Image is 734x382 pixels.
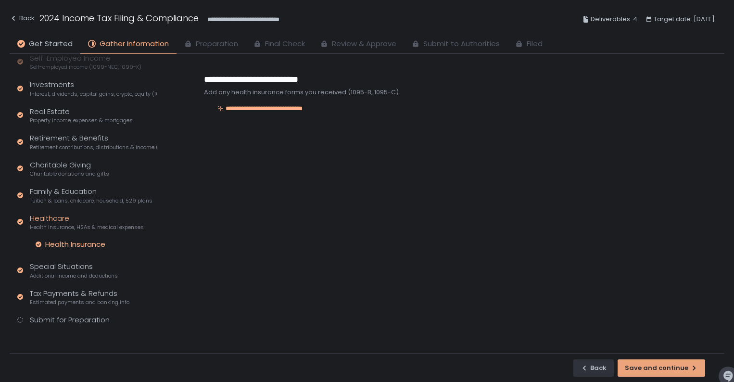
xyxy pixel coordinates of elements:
div: Retirement & Benefits [30,133,157,151]
div: Charitable Giving [30,160,109,178]
div: Self-Employed Income [30,53,141,71]
span: Interest, dividends, capital gains, crypto, equity (1099s, K-1s) [30,90,157,98]
div: Back [10,13,35,24]
div: Add any health insurance forms you received (1095-B, 1095-C) [204,88,666,97]
span: Property income, expenses & mortgages [30,117,133,124]
span: Retirement contributions, distributions & income (1099-R, 5498) [30,144,157,151]
span: Get Started [29,38,73,50]
span: Estimated payments and banking info [30,299,129,306]
button: Save and continue [618,359,705,377]
div: Submit for Preparation [30,315,110,326]
div: Health Insurance [45,240,105,249]
span: Review & Approve [332,38,396,50]
span: Target date: [DATE] [654,13,715,25]
span: Deliverables: 4 [591,13,637,25]
span: Self-employed income (1099-NEC, 1099-K) [30,64,141,71]
span: Charitable donations and gifts [30,170,109,178]
div: Save and continue [625,364,698,372]
h1: 2024 Income Tax Filing & Compliance [39,12,199,25]
span: Health insurance, HSAs & medical expenses [30,224,144,231]
div: Tax Payments & Refunds [30,288,129,306]
button: Back [573,359,614,377]
span: Additional income and deductions [30,272,118,280]
span: Filed [527,38,543,50]
span: Submit to Authorities [423,38,500,50]
span: Gather Information [100,38,169,50]
span: Final Check [265,38,305,50]
span: Preparation [196,38,238,50]
div: Healthcare [30,213,144,231]
div: Family & Education [30,186,152,204]
div: Special Situations [30,261,118,280]
button: Back [10,12,35,27]
div: Back [581,364,607,372]
span: Tuition & loans, childcare, household, 529 plans [30,197,152,204]
div: Investments [30,79,157,98]
div: Real Estate [30,106,133,125]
